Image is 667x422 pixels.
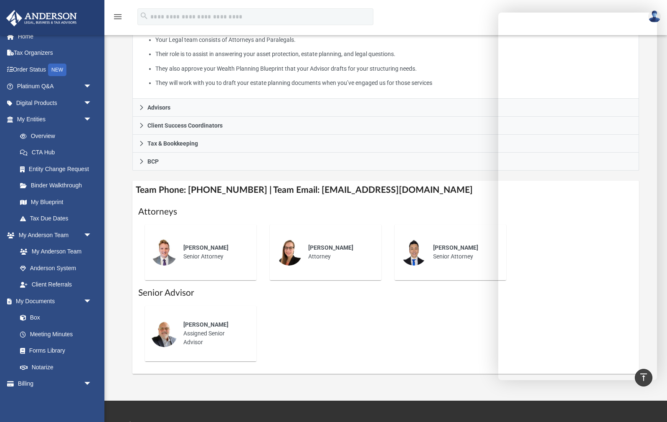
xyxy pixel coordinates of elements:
div: Attorneys & Paralegals [132,14,639,99]
img: thumbnail [151,239,178,266]
a: Client Success Coordinators [132,117,639,135]
a: My Entitiesarrow_drop_down [6,111,104,128]
span: [PERSON_NAME] [183,244,228,251]
h4: Team Phone: [PHONE_NUMBER] | Team Email: [EMAIL_ADDRESS][DOMAIN_NAME] [132,181,639,199]
img: thumbnail [401,239,427,266]
a: CTA Hub [12,144,104,161]
span: [PERSON_NAME] [183,321,228,328]
li: They will work with you to draft your estate planning documents when you’ve engaged us for those ... [155,78,633,88]
img: Anderson Advisors Platinum Portal [4,10,79,26]
a: My Blueprint [12,194,100,210]
div: Senior Attorney [427,238,500,267]
span: Advisors [147,105,170,110]
img: thumbnail [151,320,178,347]
a: My Anderson Team [12,243,96,260]
a: Tax & Bookkeeping [132,135,639,153]
li: Their role is to assist in answering your asset protection, estate planning, and legal questions. [155,49,633,59]
a: Anderson System [12,260,100,276]
a: Forms Library [12,343,96,359]
a: Entity Change Request [12,161,104,177]
p: What My Attorneys & Paralegals Do: [139,20,632,88]
div: NEW [48,64,66,76]
a: Notarize [12,359,100,376]
a: Binder Walkthrough [12,177,104,194]
div: Attorney [302,238,375,267]
span: Client Success Coordinators [147,123,223,128]
span: [PERSON_NAME] [433,244,478,251]
a: Tax Due Dates [12,210,104,227]
span: BCP [147,159,159,164]
iframe: Chat Window [498,13,657,380]
a: Meeting Minutes [12,326,100,343]
div: Assigned Senior Advisor [178,315,251,353]
img: thumbnail [276,239,302,266]
i: search [139,11,149,20]
a: Platinum Q&Aarrow_drop_down [6,78,104,95]
a: Order StatusNEW [6,61,104,78]
a: BCP [132,153,639,171]
a: Home [6,28,104,45]
span: arrow_drop_down [84,227,100,244]
a: My Anderson Teamarrow_drop_down [6,227,100,243]
a: menu [113,16,123,22]
a: Tax Organizers [6,45,104,61]
li: They also approve your Wealth Planning Blueprint that your Advisor drafts for your structuring ne... [155,64,633,74]
a: Advisors [132,99,639,117]
a: Video Training [6,392,100,409]
h1: Senior Advisor [138,287,633,299]
span: arrow_drop_down [84,293,100,310]
a: Digital Productsarrow_drop_down [6,95,104,111]
h1: Attorneys [138,206,633,218]
span: arrow_drop_down [84,78,100,95]
span: [PERSON_NAME] [308,244,353,251]
li: Your Legal team consists of Attorneys and Paralegals. [155,35,633,45]
a: Client Referrals [12,276,100,293]
span: arrow_drop_down [84,95,100,112]
i: menu [113,12,123,22]
span: Tax & Bookkeeping [147,141,198,146]
a: My Documentsarrow_drop_down [6,293,100,309]
a: Box [12,309,96,326]
a: Billingarrow_drop_down [6,376,104,392]
img: User Pic [648,10,661,23]
a: Overview [12,128,104,144]
div: Senior Attorney [178,238,251,267]
span: arrow_drop_down [84,376,100,393]
span: arrow_drop_down [84,111,100,128]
